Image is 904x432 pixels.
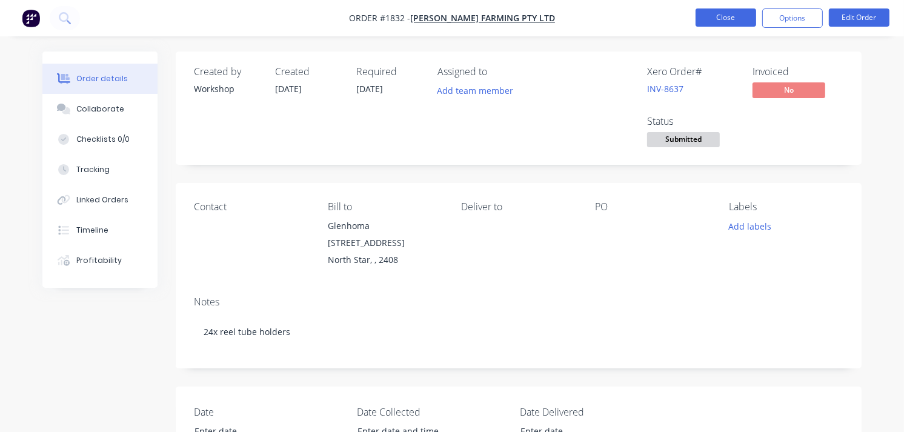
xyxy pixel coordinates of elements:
div: Order details [76,73,128,84]
div: Assigned to [437,66,559,78]
div: 24x reel tube holders [194,313,843,350]
div: Checklists 0/0 [76,134,130,145]
span: Order #1832 - [349,13,410,24]
span: [DATE] [275,83,302,95]
button: Add team member [437,82,520,99]
button: Linked Orders [42,185,158,215]
button: Close [696,8,756,27]
div: Profitability [76,255,122,266]
span: Submitted [647,132,720,147]
button: Checklists 0/0 [42,124,158,155]
button: Add labels [722,218,778,234]
div: Tracking [76,164,110,175]
label: Date [194,405,345,419]
div: Glenhoma [STREET_ADDRESS]North Star, , 2408 [328,218,442,268]
div: Created [275,66,342,78]
label: Date Delivered [520,405,671,419]
div: Status [647,116,738,127]
button: Submitted [647,132,720,150]
div: Invoiced [753,66,843,78]
button: Profitability [42,245,158,276]
span: [DATE] [356,83,383,95]
a: INV-8637 [647,83,683,95]
button: Collaborate [42,94,158,124]
button: Add team member [431,82,520,99]
div: Deliver to [462,201,576,213]
div: PO [595,201,710,213]
button: Timeline [42,215,158,245]
div: Contact [194,201,308,213]
div: Required [356,66,423,78]
div: Created by [194,66,261,78]
div: Labels [729,201,843,213]
div: North Star, , 2408 [328,251,442,268]
div: Glenhoma [STREET_ADDRESS] [328,218,442,251]
div: Collaborate [76,104,124,115]
a: [PERSON_NAME] Farming Pty Ltd [410,13,555,24]
label: Date Collected [357,405,508,419]
div: Xero Order # [647,66,738,78]
div: Timeline [76,225,108,236]
div: Workshop [194,82,261,95]
img: Factory [22,9,40,27]
div: Notes [194,296,843,308]
button: Edit Order [829,8,889,27]
button: Tracking [42,155,158,185]
div: Bill to [328,201,442,213]
div: Linked Orders [76,194,128,205]
span: No [753,82,825,98]
button: Options [762,8,823,28]
button: Order details [42,64,158,94]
